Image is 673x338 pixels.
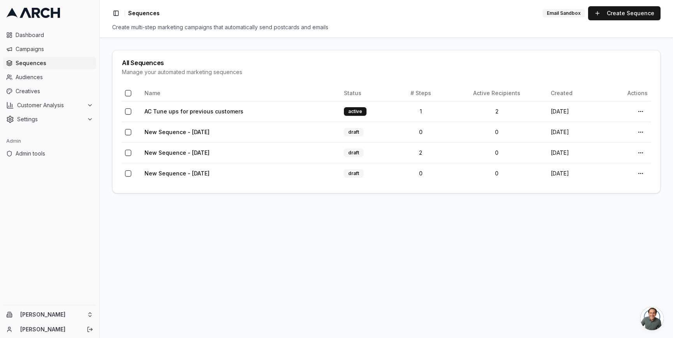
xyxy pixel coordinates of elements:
[341,85,395,101] th: Status
[144,129,210,135] a: New Sequence - [DATE]
[17,101,84,109] span: Customer Analysis
[395,142,446,163] td: 2
[3,71,96,83] a: Audiences
[3,29,96,41] a: Dashboard
[344,128,363,136] div: draft
[3,113,96,126] button: Settings
[548,101,601,122] td: [DATE]
[3,99,96,111] button: Customer Analysis
[17,115,84,123] span: Settings
[395,101,446,122] td: 1
[3,147,96,160] a: Admin tools
[122,68,651,76] div: Manage your automated marketing sequences
[446,101,548,122] td: 2
[16,87,93,95] span: Creatives
[20,326,78,333] a: [PERSON_NAME]
[112,23,661,31] div: Create multi-step marketing campaigns that automatically send postcards and emails
[3,135,96,147] div: Admin
[446,85,548,101] th: Active Recipients
[395,163,446,184] td: 0
[344,107,366,116] div: active
[3,57,96,69] a: Sequences
[446,142,548,163] td: 0
[16,73,93,81] span: Audiences
[395,122,446,142] td: 0
[20,311,84,318] span: [PERSON_NAME]
[3,43,96,55] a: Campaigns
[128,9,160,17] nav: breadcrumb
[446,122,548,142] td: 0
[16,31,93,39] span: Dashboard
[144,149,210,156] a: New Sequence - [DATE]
[344,169,363,178] div: draft
[640,307,664,330] a: Open chat
[548,85,601,101] th: Created
[543,9,585,18] div: Email Sandbox
[16,45,93,53] span: Campaigns
[395,85,446,101] th: # Steps
[16,150,93,157] span: Admin tools
[601,85,651,101] th: Actions
[588,6,661,20] a: Create Sequence
[344,149,363,157] div: draft
[144,170,210,177] a: New Sequence - [DATE]
[3,85,96,97] a: Creatives
[128,9,160,17] span: Sequences
[122,60,651,66] div: All Sequences
[548,122,601,142] td: [DATE]
[446,163,548,184] td: 0
[3,308,96,321] button: [PERSON_NAME]
[548,163,601,184] td: [DATE]
[16,59,93,67] span: Sequences
[141,85,341,101] th: Name
[144,108,243,115] a: AC Tune ups for previous customers
[548,142,601,163] td: [DATE]
[85,324,95,335] button: Log out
